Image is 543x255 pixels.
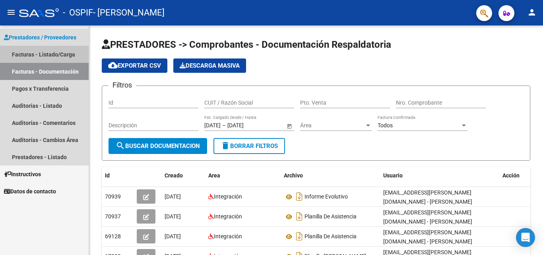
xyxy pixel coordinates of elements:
[304,214,357,220] span: Planilla De Asistencia
[499,167,539,184] datatable-header-cell: Acción
[502,172,520,179] span: Acción
[214,213,242,220] span: Integración
[102,167,134,184] datatable-header-cell: Id
[304,194,348,200] span: Informe Evolutivo
[116,142,200,150] span: Buscar Documentacion
[173,58,246,73] button: Descarga Masiva
[109,138,207,154] button: Buscar Documentacion
[527,8,537,17] mat-icon: person
[63,4,93,21] span: - OSPIF
[108,60,118,70] mat-icon: cloud_download
[165,172,183,179] span: Creado
[105,172,110,179] span: Id
[294,210,304,223] i: Descargar documento
[380,167,499,184] datatable-header-cell: Usuario
[281,167,380,184] datatable-header-cell: Archivo
[4,187,56,196] span: Datos de contacto
[285,122,293,130] button: Open calendar
[222,122,226,129] span: –
[383,229,472,245] span: [EMAIL_ADDRESS][PERSON_NAME][DOMAIN_NAME] - [PERSON_NAME]
[173,58,246,73] app-download-masive: Descarga masiva de comprobantes (adjuntos)
[4,33,76,42] span: Prestadores / Proveedores
[294,190,304,203] i: Descargar documento
[93,4,165,21] span: - [PERSON_NAME]
[227,122,266,129] input: End date
[205,167,281,184] datatable-header-cell: Area
[105,233,121,239] span: 69128
[165,193,181,200] span: [DATE]
[108,62,161,69] span: Exportar CSV
[300,122,365,129] span: Área
[161,167,205,184] datatable-header-cell: Creado
[109,80,136,91] h3: Filtros
[105,193,121,200] span: 70939
[102,58,167,73] button: Exportar CSV
[105,213,121,220] span: 70937
[180,62,240,69] span: Descarga Masiva
[116,141,125,150] mat-icon: search
[516,228,535,247] div: Open Intercom Messenger
[6,8,16,17] mat-icon: menu
[284,172,303,179] span: Archivo
[383,172,403,179] span: Usuario
[213,138,285,154] button: Borrar Filtros
[221,141,230,150] mat-icon: delete
[4,170,41,179] span: Instructivos
[208,172,220,179] span: Area
[378,122,393,128] span: Todos
[383,209,472,225] span: [EMAIL_ADDRESS][PERSON_NAME][DOMAIN_NAME] - [PERSON_NAME]
[304,234,357,240] span: Planilla De Asistencia
[165,213,181,220] span: [DATE]
[294,230,304,243] i: Descargar documento
[165,233,181,239] span: [DATE]
[221,142,278,150] span: Borrar Filtros
[383,189,472,205] span: [EMAIL_ADDRESS][PERSON_NAME][DOMAIN_NAME] - [PERSON_NAME]
[214,193,242,200] span: Integración
[214,233,242,239] span: Integración
[204,122,221,129] input: Start date
[102,39,391,50] span: PRESTADORES -> Comprobantes - Documentación Respaldatoria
